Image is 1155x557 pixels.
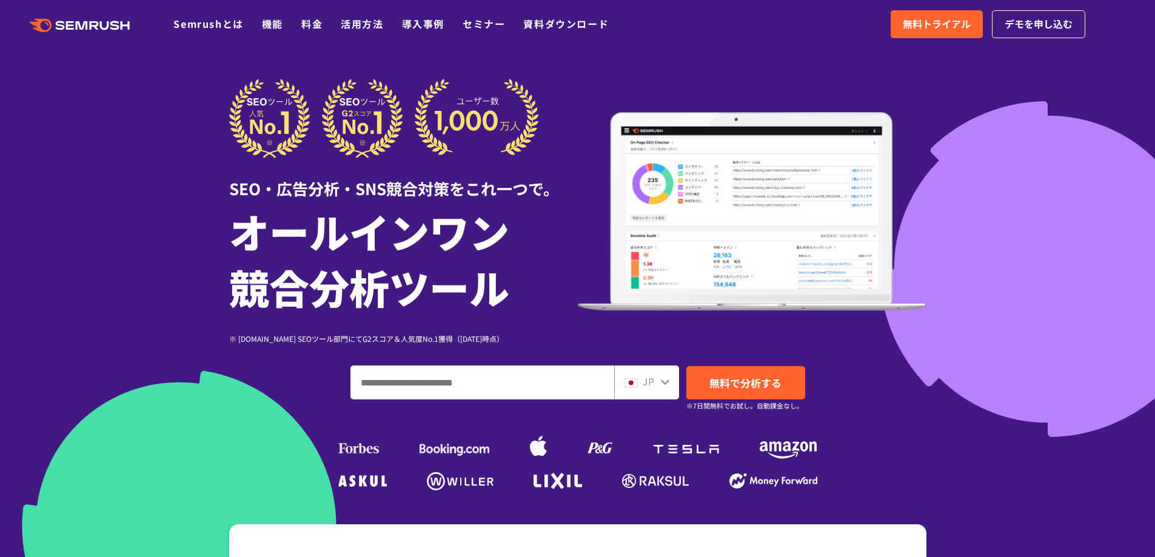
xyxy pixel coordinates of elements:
div: ※ [DOMAIN_NAME] SEOツール部門にてG2スコア＆人気度No.1獲得（[DATE]時点） [229,333,578,344]
a: 無料で分析する [686,366,805,399]
span: デモを申し込む [1005,16,1073,32]
a: セミナー [463,16,505,31]
a: 無料トライアル [891,10,983,38]
div: SEO・広告分析・SNS競合対策をこれ一つで。 [229,158,578,200]
input: ドメイン、キーワードまたはURLを入力してください [351,366,614,399]
span: 無料トライアル [903,16,971,32]
small: ※7日間無料でお試し。自動課金なし。 [686,400,803,412]
a: 資料ダウンロード [523,16,609,31]
a: Semrushとは [173,16,243,31]
span: 無料で分析する [709,375,782,390]
a: 料金 [301,16,323,31]
a: 活用方法 [341,16,383,31]
a: 導入事例 [402,16,444,31]
a: 機能 [262,16,283,31]
h1: オールインワン 競合分析ツール [229,203,578,315]
a: デモを申し込む [992,10,1085,38]
span: JP [643,374,654,389]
